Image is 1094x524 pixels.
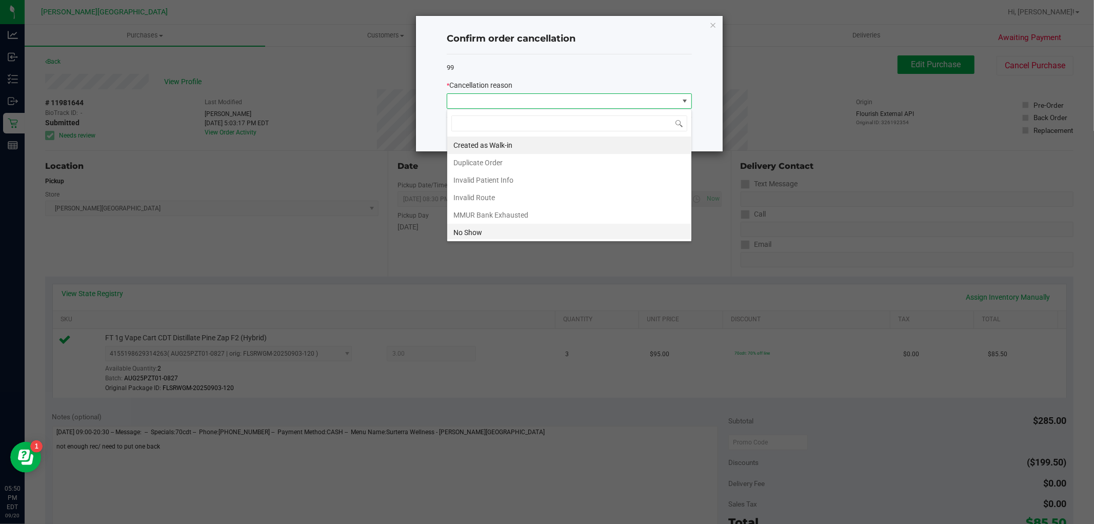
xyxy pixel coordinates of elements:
iframe: Resource center [10,442,41,473]
li: MMUR Bank Exhausted [447,206,691,224]
li: Duplicate Order [447,154,691,171]
span: 99 [447,64,454,71]
button: Close [709,18,717,31]
span: Cancellation reason [449,81,512,89]
li: No Show [447,224,691,241]
li: Created as Walk-in [447,137,691,154]
iframe: Resource center unread badge [30,440,43,453]
li: Invalid Route [447,189,691,206]
li: Invalid Patient Info [447,171,691,189]
h4: Confirm order cancellation [447,32,692,46]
